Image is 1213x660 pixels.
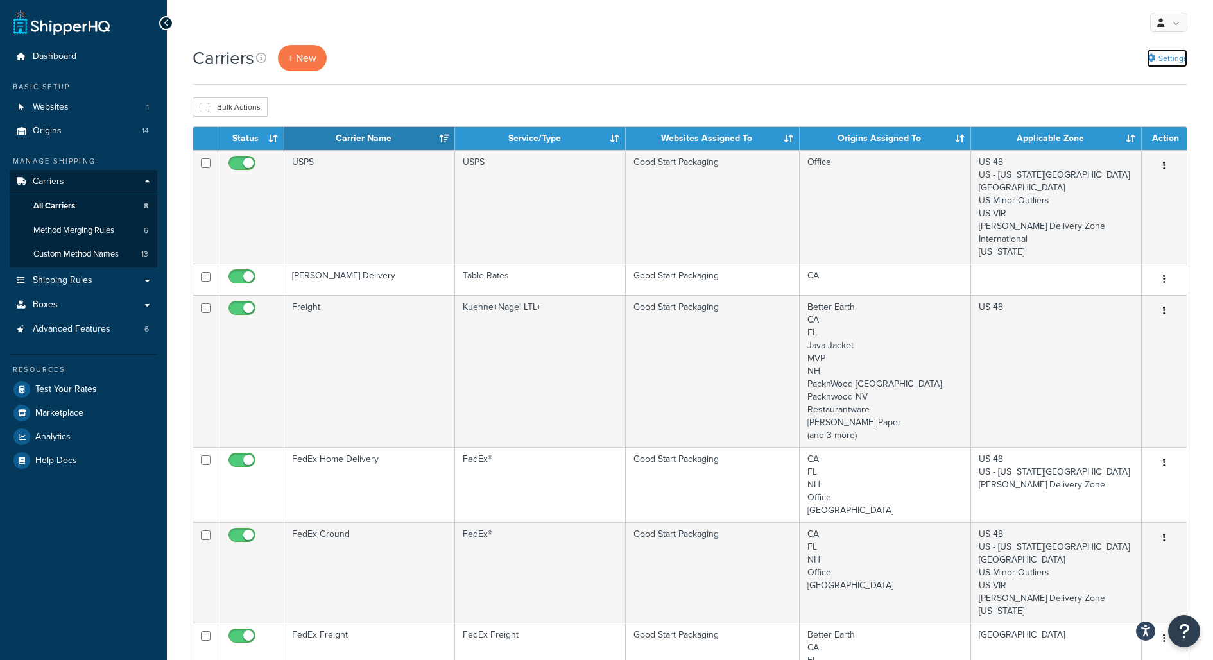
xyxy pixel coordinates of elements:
[10,96,157,119] a: Websites 1
[626,264,800,295] td: Good Start Packaging
[144,225,148,236] span: 6
[971,522,1142,623] td: US 48 US - [US_STATE][GEOGRAPHIC_DATA] [GEOGRAPHIC_DATA] US Minor Outliers US VIR [PERSON_NAME] D...
[10,242,157,266] a: Custom Method Names 13
[971,150,1142,264] td: US 48 US - [US_STATE][GEOGRAPHIC_DATA] [GEOGRAPHIC_DATA] US Minor Outliers US VIR [PERSON_NAME] D...
[10,156,157,167] div: Manage Shipping
[284,447,455,522] td: FedEx Home Delivery
[1168,615,1200,647] button: Open Resource Center
[800,150,971,264] td: Office
[10,96,157,119] li: Websites
[146,102,149,113] span: 1
[626,447,800,522] td: Good Start Packaging
[284,150,455,264] td: USPS
[10,317,157,341] li: Advanced Features
[35,432,71,443] span: Analytics
[10,81,157,92] div: Basic Setup
[35,384,97,395] span: Test Your Rates
[33,201,75,212] span: All Carriers
[1142,127,1187,150] th: Action
[10,425,157,448] a: Analytics
[10,194,157,218] a: All Carriers 8
[10,170,157,267] li: Carriers
[455,522,626,623] td: FedEx®
[13,10,110,35] a: ShipperHQ Home
[455,447,626,522] td: FedEx®
[1147,49,1187,67] a: Settings
[284,264,455,295] td: [PERSON_NAME] Delivery
[10,119,157,143] a: Origins 14
[284,127,455,150] th: Carrier Name: activate to sort column ascending
[33,300,58,310] span: Boxes
[10,402,157,425] a: Marketplace
[10,170,157,194] a: Carriers
[800,295,971,447] td: Better Earth CA FL Java Jacket MVP NH PacknWood [GEOGRAPHIC_DATA] Packnwood NV Restaurantware [PE...
[800,522,971,623] td: CA FL NH Office [GEOGRAPHIC_DATA]
[33,275,92,286] span: Shipping Rules
[10,194,157,218] li: All Carriers
[218,127,284,150] th: Status: activate to sort column ascending
[33,225,114,236] span: Method Merging Rules
[455,127,626,150] th: Service/Type: activate to sort column ascending
[626,150,800,264] td: Good Start Packaging
[33,51,76,62] span: Dashboard
[33,176,64,187] span: Carriers
[800,127,971,150] th: Origins Assigned To: activate to sort column ascending
[626,522,800,623] td: Good Start Packaging
[971,295,1142,447] td: US 48
[455,264,626,295] td: Table Rates
[626,295,800,447] td: Good Start Packaging
[33,102,69,113] span: Websites
[10,119,157,143] li: Origins
[10,242,157,266] li: Custom Method Names
[142,126,149,137] span: 14
[35,408,83,419] span: Marketplace
[971,127,1142,150] th: Applicable Zone: activate to sort column ascending
[455,295,626,447] td: Kuehne+Nagel LTL+
[10,317,157,341] a: Advanced Features 6
[800,264,971,295] td: CA
[144,201,148,212] span: 8
[10,269,157,292] a: Shipping Rules
[33,249,119,260] span: Custom Method Names
[10,219,157,242] li: Method Merging Rules
[626,127,800,150] th: Websites Assigned To: activate to sort column ascending
[10,219,157,242] a: Method Merging Rules 6
[33,126,62,137] span: Origins
[33,324,110,335] span: Advanced Features
[455,150,626,264] td: USPS
[10,449,157,472] a: Help Docs
[284,295,455,447] td: Freight
[284,522,455,623] td: FedEx Ground
[193,97,268,117] button: Bulk Actions
[971,447,1142,522] td: US 48 US - [US_STATE][GEOGRAPHIC_DATA] [PERSON_NAME] Delivery Zone
[35,455,77,466] span: Help Docs
[800,447,971,522] td: CA FL NH Office [GEOGRAPHIC_DATA]
[193,46,254,71] h1: Carriers
[278,45,327,71] button: + New
[10,378,157,401] a: Test Your Rates
[141,249,148,260] span: 13
[10,364,157,375] div: Resources
[10,45,157,69] a: Dashboard
[10,293,157,317] a: Boxes
[144,324,149,335] span: 6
